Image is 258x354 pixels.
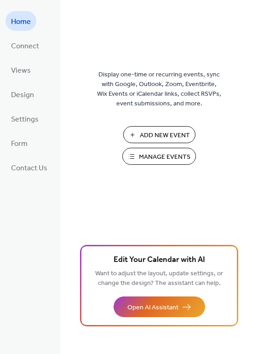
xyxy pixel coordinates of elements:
span: Home [11,15,31,29]
span: Edit Your Calendar with AI [114,254,205,267]
span: Design [11,88,34,102]
a: Design [6,84,40,104]
span: Contact Us [11,161,47,175]
span: Open AI Assistant [127,303,178,313]
span: Views [11,64,31,78]
span: Connect [11,39,39,53]
span: Display one-time or recurring events, sync with Google, Outlook, Zoom, Eventbrite, Wix Events or ... [97,70,221,109]
a: Settings [6,109,44,128]
a: Views [6,60,36,80]
span: Add New Event [140,131,190,140]
button: Open AI Assistant [114,296,205,317]
a: Contact Us [6,157,53,177]
button: Manage Events [122,148,196,165]
span: Manage Events [139,152,190,162]
a: Form [6,133,33,153]
span: Want to adjust the layout, update settings, or change the design? The assistant can help. [95,267,223,290]
span: Form [11,137,28,151]
span: Settings [11,112,39,127]
a: Home [6,11,36,31]
button: Add New Event [123,126,195,143]
a: Connect [6,35,45,55]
